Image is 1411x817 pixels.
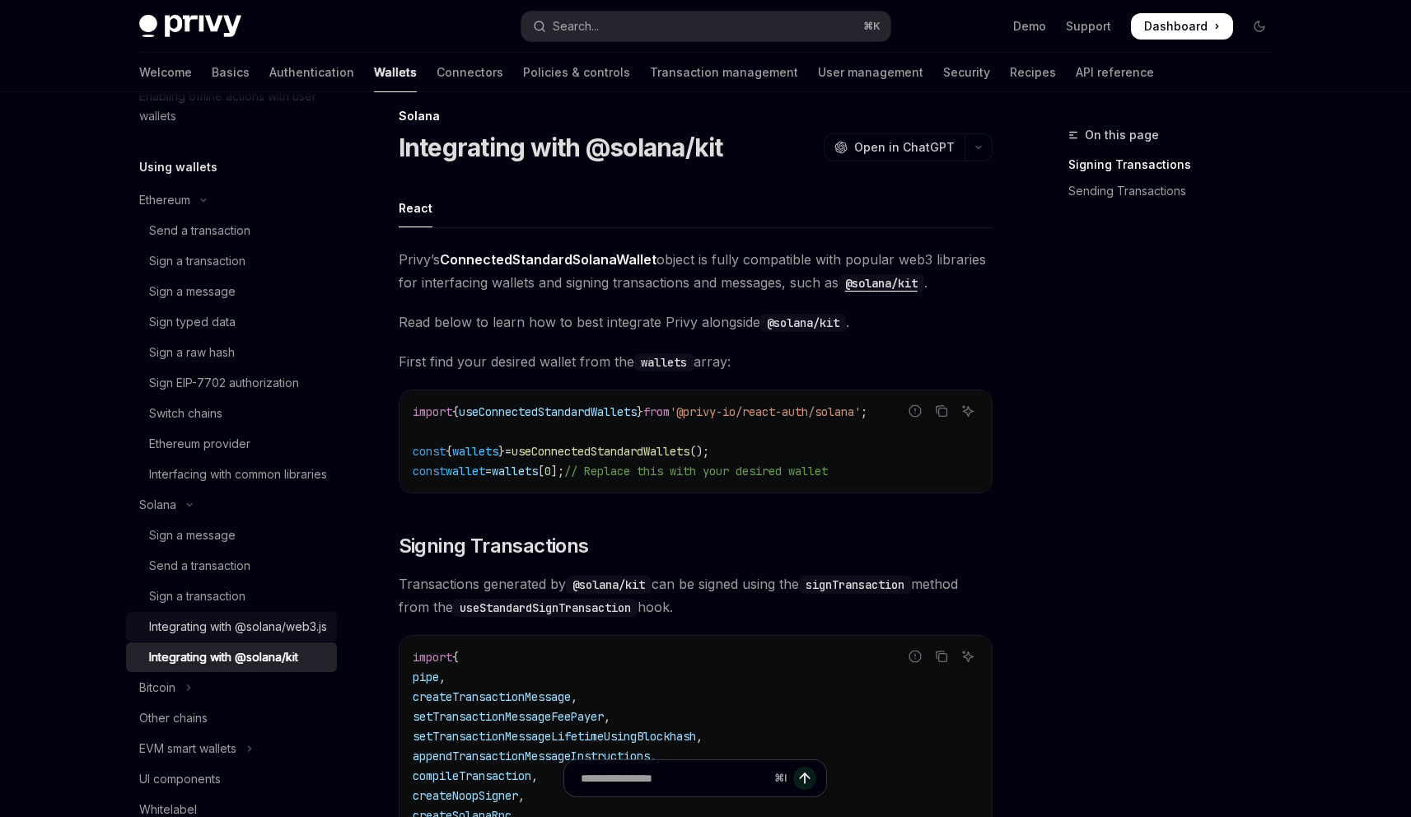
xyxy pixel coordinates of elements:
button: Report incorrect code [904,646,926,667]
button: Toggle EVM smart wallets section [126,734,337,763]
span: createTransactionMessage [413,689,571,704]
div: Solana [139,495,176,515]
div: Sign a transaction [149,251,245,271]
a: Dashboard [1131,13,1233,40]
a: UI components [126,764,337,794]
a: Sign a message [126,521,337,550]
span: , [696,729,703,744]
h5: Using wallets [139,157,217,177]
span: const [413,444,446,459]
a: Basics [212,53,250,92]
code: useStandardSignTransaction [453,599,638,617]
a: Connectors [437,53,503,92]
a: Wallets [374,53,417,92]
span: } [498,444,505,459]
a: Recipes [1010,53,1056,92]
span: , [571,689,577,704]
span: ⌘ K [863,20,881,33]
a: Integrating with @solana/web3.js [126,612,337,642]
code: wallets [634,353,694,371]
div: Ethereum provider [149,434,250,454]
a: Sign a transaction [126,246,337,276]
span: appendTransactionMessageInstructions [413,749,650,763]
a: Sign a transaction [126,581,337,611]
span: On this page [1085,125,1159,145]
div: EVM smart wallets [139,739,236,759]
span: Read below to learn how to best integrate Privy alongside . [399,310,993,334]
a: Policies & controls [523,53,630,92]
img: dark logo [139,15,241,38]
div: Search... [553,16,599,36]
code: @solana/kit [839,274,924,292]
a: Sign a message [126,277,337,306]
a: Interfacing with common libraries [126,460,337,489]
span: , [439,670,446,684]
span: ]; [551,464,564,479]
span: Signing Transactions [399,533,589,559]
button: Ask AI [957,400,979,422]
div: Sign a message [149,525,236,545]
span: Privy’s object is fully compatible with popular web3 libraries for interfacing wallets and signin... [399,248,993,294]
a: API reference [1076,53,1154,92]
button: Toggle Solana section [126,490,337,520]
span: '@privy-io/react-auth/solana' [670,404,861,419]
a: Send a transaction [126,551,337,581]
div: UI components [139,769,221,789]
button: Copy the contents from the code block [931,400,952,422]
span: setTransactionMessageFeePayer [413,709,604,724]
div: Bitcoin [139,678,175,698]
span: Transactions generated by can be signed using the method from the hook. [399,572,993,619]
span: { [452,650,459,665]
div: Ethereum [139,190,190,210]
div: Send a transaction [149,556,250,576]
span: { [452,404,459,419]
a: @solana/kit [839,274,924,291]
div: Integrating with @solana/web3.js [149,617,327,637]
a: Security [943,53,990,92]
a: Integrating with @solana/kit [126,642,337,672]
a: Welcome [139,53,192,92]
button: Report incorrect code [904,400,926,422]
a: Signing Transactions [1068,152,1286,178]
a: Sending Transactions [1068,178,1286,204]
span: setTransactionMessageLifetimeUsingBlockhash [413,729,696,744]
a: Support [1066,18,1111,35]
span: Open in ChatGPT [854,139,955,156]
span: pipe [413,670,439,684]
button: Ask AI [957,646,979,667]
div: Interfacing with common libraries [149,465,327,484]
span: from [643,404,670,419]
span: Dashboard [1144,18,1208,35]
div: Solana [399,108,993,124]
div: React [399,189,432,227]
a: Ethereum provider [126,429,337,459]
a: Demo [1013,18,1046,35]
a: User management [818,53,923,92]
span: = [505,444,512,459]
span: wallet [446,464,485,479]
div: Other chains [139,708,208,728]
span: wallets [492,464,538,479]
div: Sign a message [149,282,236,301]
a: Sign typed data [126,307,337,337]
input: Ask a question... [581,760,768,796]
span: useConnectedStandardWallets [512,444,689,459]
button: Toggle Bitcoin section [126,673,337,703]
button: Open search [521,12,890,41]
span: ; [861,404,867,419]
div: Switch chains [149,404,222,423]
div: Sign EIP-7702 authorization [149,373,299,393]
button: Toggle Ethereum section [126,185,337,215]
span: , [650,749,656,763]
span: 0 [544,464,551,479]
a: Other chains [126,703,337,733]
span: // Replace this with your desired wallet [564,464,828,479]
a: Transaction management [650,53,798,92]
span: const [413,464,446,479]
span: import [413,650,452,665]
button: Toggle dark mode [1246,13,1273,40]
code: signTransaction [799,576,911,594]
span: = [485,464,492,479]
button: Open in ChatGPT [824,133,965,161]
span: (); [689,444,709,459]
